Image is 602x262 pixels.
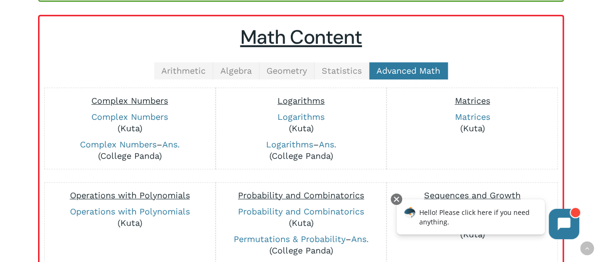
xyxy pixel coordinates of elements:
[213,62,259,79] a: Algebra
[392,111,553,134] p: (Kuta)
[369,62,448,79] a: Advanced Math
[238,190,364,200] span: Probability and Combinatorics
[277,96,325,106] span: Logarithms
[351,234,369,244] a: Ans.
[424,190,521,200] span: Sequences and Growth
[376,66,440,76] span: Advanced Math
[221,206,382,229] p: (Kuta)
[266,66,307,76] span: Geometry
[266,139,313,149] a: Logarithms
[49,139,210,162] p: – (College Panda)
[277,112,325,122] a: Logarithms
[319,139,336,149] a: Ans.
[221,111,382,134] p: (Kuta)
[70,190,190,200] span: Operations with Polynomials
[49,206,210,229] p: (Kuta)
[454,112,490,122] a: Matrices
[221,139,382,162] p: – (College Panda)
[315,62,369,79] a: Statistics
[162,139,180,149] a: Ans.
[259,62,315,79] a: Geometry
[91,112,168,122] a: Complex Numbers
[454,96,490,106] span: Matrices
[80,139,157,149] a: Complex Numbers
[240,25,362,50] u: Math Content
[221,233,382,256] p: – (College Panda)
[386,192,589,249] iframe: Chatbot
[161,66,206,76] span: Arithmetic
[70,206,190,216] a: Operations with Polynomials
[234,234,345,244] a: Permutations & Probability
[154,62,213,79] a: Arithmetic
[49,111,210,134] p: (Kuta)
[91,96,168,106] span: Complex Numbers
[322,66,362,76] span: Statistics
[220,66,252,76] span: Algebra
[238,206,364,216] a: Probability and Combinatorics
